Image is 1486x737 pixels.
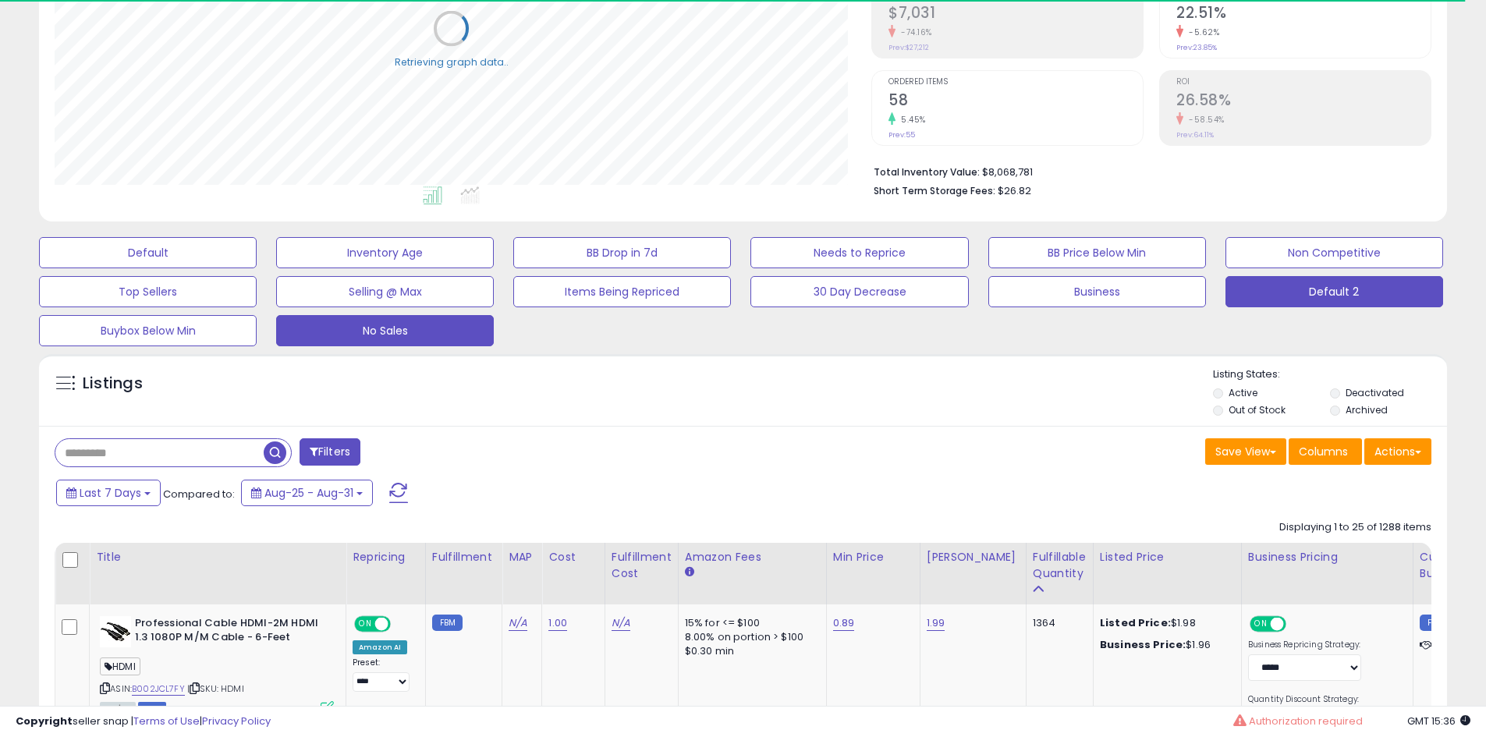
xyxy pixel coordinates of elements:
[16,714,271,729] div: seller snap | |
[612,549,672,582] div: Fulfillment Cost
[1183,114,1225,126] small: -58.54%
[100,616,131,647] img: 31VwIsRG0uL._SL40_.jpg
[548,549,598,565] div: Cost
[432,615,463,631] small: FBM
[685,630,814,644] div: 8.00% on portion > $100
[888,130,915,140] small: Prev: 55
[132,682,185,696] a: B002JCL7FY
[1176,78,1431,87] span: ROI
[83,373,143,395] h5: Listings
[1248,694,1361,705] label: Quantity Discount Strategy:
[1100,638,1229,652] div: $1.96
[100,657,140,675] span: HDMI
[1248,549,1406,565] div: Business Pricing
[1176,130,1214,140] small: Prev: 64.11%
[888,43,929,52] small: Prev: $27,212
[39,237,257,268] button: Default
[187,682,244,695] span: | SKU: HDMI
[685,616,814,630] div: 15% for <= $100
[927,549,1020,565] div: [PERSON_NAME]
[1183,27,1219,38] small: -5.62%
[513,237,731,268] button: BB Drop in 7d
[548,615,567,631] a: 1.00
[685,644,814,658] div: $0.30 min
[1100,615,1171,630] b: Listed Price:
[833,549,913,565] div: Min Price
[1100,616,1229,630] div: $1.98
[138,702,166,715] span: FBM
[509,549,535,565] div: MAP
[1346,403,1388,416] label: Archived
[1229,386,1257,399] label: Active
[1364,438,1431,465] button: Actions
[1176,43,1217,52] small: Prev: 23.85%
[513,276,731,307] button: Items Being Repriced
[750,276,968,307] button: 30 Day Decrease
[1033,616,1081,630] div: 1364
[163,487,235,501] span: Compared to:
[1225,276,1443,307] button: Default 2
[1100,549,1235,565] div: Listed Price
[1346,386,1404,399] label: Deactivated
[874,184,995,197] b: Short Term Storage Fees:
[241,480,373,506] button: Aug-25 - Aug-31
[988,276,1206,307] button: Business
[685,549,820,565] div: Amazon Fees
[509,615,527,631] a: N/A
[395,55,509,69] div: Retrieving graph data..
[1176,4,1431,25] h2: 22.51%
[1251,617,1271,630] span: ON
[1100,637,1186,652] b: Business Price:
[353,549,419,565] div: Repricing
[300,438,360,466] button: Filters
[833,615,855,631] a: 0.89
[133,714,200,728] a: Terms of Use
[927,615,945,631] a: 1.99
[874,165,980,179] b: Total Inventory Value:
[1289,438,1362,465] button: Columns
[353,640,407,654] div: Amazon AI
[100,702,136,715] span: All listings currently available for purchase on Amazon
[1033,549,1087,582] div: Fulfillable Quantity
[888,78,1143,87] span: Ordered Items
[432,549,495,565] div: Fulfillment
[264,485,353,501] span: Aug-25 - Aug-31
[96,549,339,565] div: Title
[135,616,325,649] b: Professional Cable HDMI-2M HDMI 1.3 1080P M/M Cable - 6-Feet
[1284,617,1309,630] span: OFF
[56,480,161,506] button: Last 7 Days
[39,315,257,346] button: Buybox Below Min
[356,617,375,630] span: ON
[353,657,413,693] div: Preset:
[750,237,968,268] button: Needs to Reprice
[16,714,73,728] strong: Copyright
[276,237,494,268] button: Inventory Age
[1213,367,1447,382] p: Listing States:
[1229,403,1286,416] label: Out of Stock
[276,276,494,307] button: Selling @ Max
[1420,615,1450,631] small: FBM
[896,27,932,38] small: -74.16%
[276,315,494,346] button: No Sales
[988,237,1206,268] button: BB Price Below Min
[388,617,413,630] span: OFF
[685,565,694,579] small: Amazon Fees.
[874,161,1420,180] li: $8,068,781
[1299,444,1348,459] span: Columns
[1407,714,1470,728] span: 2025-09-8 15:36 GMT
[1248,640,1361,650] label: Business Repricing Strategy:
[1279,520,1431,535] div: Displaying 1 to 25 of 1288 items
[1225,237,1443,268] button: Non Competitive
[202,714,271,728] a: Privacy Policy
[888,91,1143,112] h2: 58
[1205,438,1286,465] button: Save View
[80,485,141,501] span: Last 7 Days
[1176,91,1431,112] h2: 26.58%
[998,183,1031,198] span: $26.82
[888,4,1143,25] h2: $7,031
[39,276,257,307] button: Top Sellers
[896,114,926,126] small: 5.45%
[612,615,630,631] a: N/A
